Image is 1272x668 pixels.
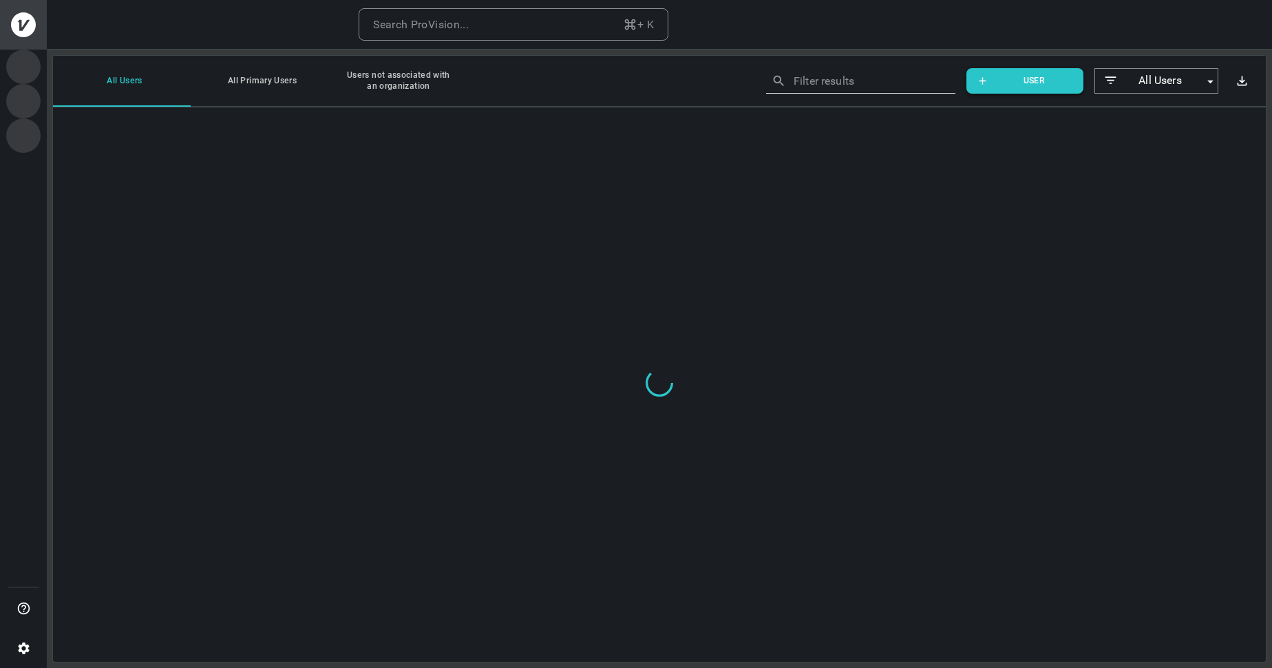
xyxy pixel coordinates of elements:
[1229,68,1255,94] button: Export results
[966,68,1083,94] button: User
[373,15,469,34] div: Search ProVision...
[794,70,935,92] input: Filter results
[1119,73,1201,89] span: All Users
[53,55,191,107] button: All Users
[359,8,668,41] button: Search ProVision...+ K
[328,55,466,107] button: Users not associated with an organization
[191,55,328,107] button: All Primary Users
[623,15,654,34] div: + K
